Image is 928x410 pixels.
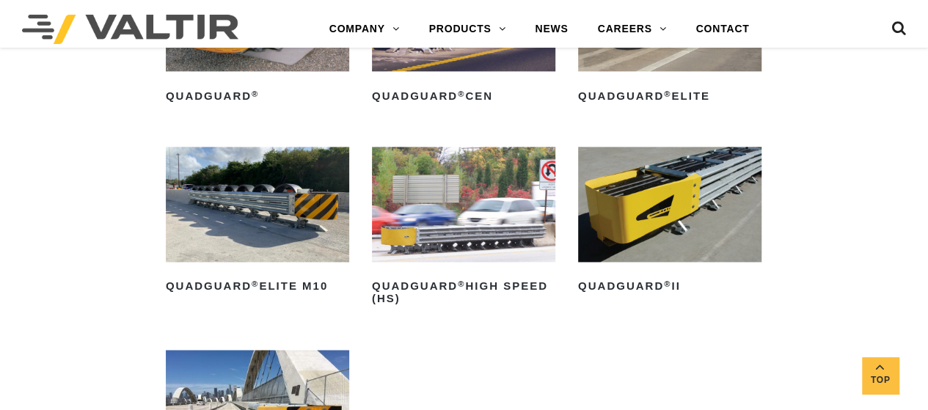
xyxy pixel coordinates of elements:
span: Top [862,372,899,389]
a: NEWS [520,15,582,44]
a: QuadGuard®High Speed (HS) [372,147,555,310]
a: QuadGuard®II [578,147,761,298]
sup: ® [458,89,465,98]
img: Valtir [22,15,238,44]
h2: QuadGuard Elite M10 [166,275,349,299]
a: COMPANY [315,15,414,44]
sup: ® [252,279,259,288]
sup: ® [458,279,465,288]
sup: ® [252,89,259,98]
a: Top [862,357,899,394]
a: PRODUCTS [414,15,521,44]
h2: QuadGuard CEN [372,84,555,108]
sup: ® [664,279,671,288]
h2: QuadGuard [166,84,349,108]
h2: QuadGuard Elite [578,84,761,108]
a: CONTACT [681,15,764,44]
sup: ® [664,89,671,98]
a: QuadGuard®Elite M10 [166,147,349,298]
h2: QuadGuard High Speed (HS) [372,275,555,310]
h2: QuadGuard II [578,275,761,299]
a: CAREERS [583,15,682,44]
